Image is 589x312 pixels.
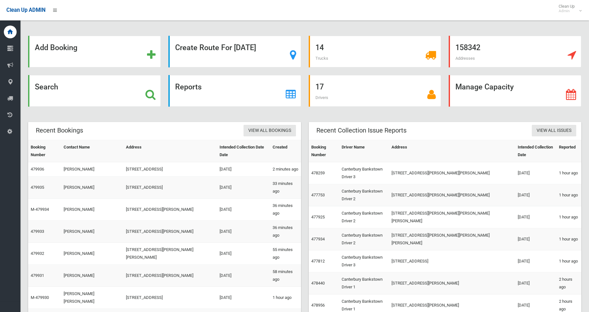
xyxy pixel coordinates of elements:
strong: 17 [315,82,324,91]
td: [DATE] [217,162,270,177]
td: [DATE] [515,206,556,228]
th: Contact Name [61,140,123,162]
strong: Reports [175,82,202,91]
td: Canterbury Bankstown Driver 3 [339,250,389,272]
a: Manage Capacity [449,75,581,107]
td: [DATE] [217,243,270,265]
td: 1 hour ago [270,287,301,309]
a: 479932 [31,251,44,256]
td: 1 hour ago [556,184,581,206]
td: Canterbury Bankstown Driver 2 [339,184,389,206]
span: Drivers [315,95,328,100]
td: [DATE] [515,184,556,206]
strong: Add Booking [35,43,77,52]
a: View All Bookings [244,125,296,137]
td: 36 minutes ago [270,221,301,243]
a: Search [28,75,161,107]
td: [STREET_ADDRESS] [123,177,217,199]
a: 478440 [311,281,325,285]
a: 479933 [31,229,44,234]
td: [PERSON_NAME] [61,243,123,265]
td: [DATE] [515,228,556,250]
a: Add Booking [28,36,161,67]
td: 1 hour ago [556,206,581,228]
td: [PERSON_NAME] [61,177,123,199]
span: Clean Up ADMIN [6,7,45,13]
th: Address [389,140,515,162]
td: [PERSON_NAME] [61,162,123,177]
a: 17 Drivers [309,75,441,107]
td: [STREET_ADDRESS][PERSON_NAME][PERSON_NAME] [389,162,515,184]
a: View All Issues [532,125,576,137]
td: 33 minutes ago [270,177,301,199]
th: Reported [556,140,581,162]
th: Created [270,140,301,162]
a: Reports [168,75,301,107]
span: Trucks [315,56,328,61]
td: [DATE] [217,199,270,221]
td: 2 minutes ago [270,162,301,177]
small: Admin [559,9,575,13]
td: [DATE] [217,221,270,243]
a: 479936 [31,167,44,171]
a: 478259 [311,171,325,175]
td: [STREET_ADDRESS][PERSON_NAME] [123,265,217,287]
td: [PERSON_NAME] [PERSON_NAME] [61,287,123,309]
a: 478956 [311,303,325,308]
td: 1 hour ago [556,162,581,184]
td: [DATE] [217,177,270,199]
td: [STREET_ADDRESS][PERSON_NAME] [123,221,217,243]
strong: 14 [315,43,324,52]
a: 158342 Addresses [449,36,581,67]
a: 479931 [31,273,44,278]
td: [PERSON_NAME] [61,265,123,287]
td: [STREET_ADDRESS] [123,162,217,177]
a: 477812 [311,259,325,263]
td: [STREET_ADDRESS][PERSON_NAME][PERSON_NAME] [389,184,515,206]
td: [DATE] [217,287,270,309]
strong: Manage Capacity [455,82,514,91]
td: 2 hours ago [556,272,581,294]
a: M-479930 [31,295,49,300]
td: 55 minutes ago [270,243,301,265]
td: [DATE] [515,162,556,184]
td: [STREET_ADDRESS] [389,250,515,272]
td: [STREET_ADDRESS][PERSON_NAME] [389,272,515,294]
td: Canterbury Bankstown Driver 2 [339,206,389,228]
a: Create Route For [DATE] [168,36,301,67]
a: 477753 [311,193,325,197]
a: 14 Trucks [309,36,441,67]
span: Clean Up [555,4,581,13]
strong: Search [35,82,58,91]
td: 36 minutes ago [270,199,301,221]
td: [PERSON_NAME] [61,199,123,221]
a: M-479934 [31,207,49,212]
strong: 158342 [455,43,480,52]
td: [DATE] [217,265,270,287]
a: 479935 [31,185,44,190]
a: 477925 [311,215,325,219]
header: Recent Bookings [28,124,91,137]
td: 58 minutes ago [270,265,301,287]
th: Booking Number [309,140,339,162]
td: [DATE] [515,250,556,272]
strong: Create Route For [DATE] [175,43,256,52]
span: Addresses [455,56,475,61]
td: [STREET_ADDRESS][PERSON_NAME][PERSON_NAME][PERSON_NAME] [389,206,515,228]
th: Intended Collection Date [515,140,556,162]
td: [PERSON_NAME] [61,221,123,243]
th: Booking Number [28,140,61,162]
td: 1 hour ago [556,228,581,250]
td: [STREET_ADDRESS] [123,287,217,309]
td: 1 hour ago [556,250,581,272]
td: [STREET_ADDRESS][PERSON_NAME] [123,199,217,221]
td: [DATE] [515,272,556,294]
td: [STREET_ADDRESS][PERSON_NAME][PERSON_NAME][PERSON_NAME] [389,228,515,250]
a: 477934 [311,237,325,241]
th: Intended Collection Date Date [217,140,270,162]
th: Driver Name [339,140,389,162]
th: Address [123,140,217,162]
td: Canterbury Bankstown Driver 2 [339,228,389,250]
td: Canterbury Bankstown Driver 3 [339,162,389,184]
td: Canterbury Bankstown Driver 1 [339,272,389,294]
